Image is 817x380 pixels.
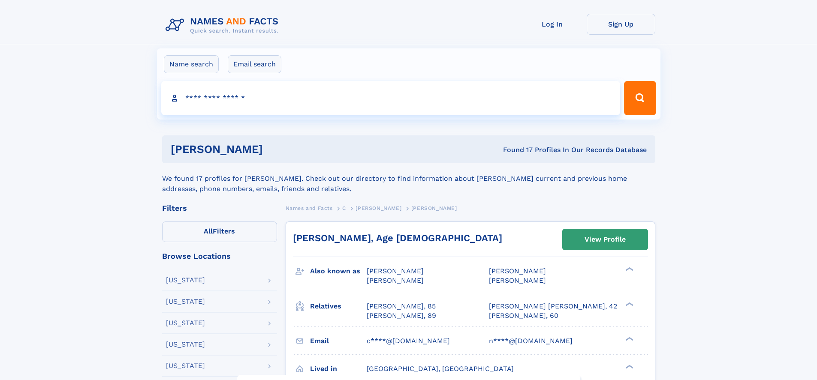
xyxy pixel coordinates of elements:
div: [US_STATE] [166,277,205,284]
span: [PERSON_NAME] [367,276,424,284]
span: [PERSON_NAME] [411,205,457,211]
h3: Email [310,334,367,348]
a: View Profile [563,229,648,250]
a: [PERSON_NAME], 89 [367,311,436,320]
h3: Relatives [310,299,367,314]
label: Filters [162,221,277,242]
label: Name search [164,55,219,73]
div: ❯ [624,301,634,307]
div: [US_STATE] [166,362,205,369]
a: C [342,203,346,213]
a: [PERSON_NAME], 85 [367,302,436,311]
div: ❯ [624,364,634,369]
span: [PERSON_NAME] [356,205,401,211]
img: Logo Names and Facts [162,14,286,37]
input: search input [161,81,621,115]
div: [US_STATE] [166,320,205,326]
h3: Lived in [310,362,367,376]
div: Browse Locations [162,252,277,260]
a: [PERSON_NAME] [PERSON_NAME], 42 [489,302,617,311]
div: We found 17 profiles for [PERSON_NAME]. Check out our directory to find information about [PERSON... [162,163,655,194]
div: View Profile [585,230,626,249]
a: Sign Up [587,14,655,35]
div: Filters [162,204,277,212]
a: Log In [518,14,587,35]
h3: Also known as [310,264,367,278]
a: [PERSON_NAME], Age [DEMOGRAPHIC_DATA] [293,233,502,243]
div: ❯ [624,336,634,341]
span: [GEOGRAPHIC_DATA], [GEOGRAPHIC_DATA] [367,365,514,373]
h1: [PERSON_NAME] [171,144,383,155]
button: Search Button [624,81,656,115]
a: [PERSON_NAME], 60 [489,311,558,320]
div: Found 17 Profiles In Our Records Database [383,145,647,155]
a: Names and Facts [286,203,333,213]
span: [PERSON_NAME] [489,276,546,284]
div: [US_STATE] [166,341,205,348]
span: All [204,227,213,235]
label: Email search [228,55,281,73]
a: [PERSON_NAME] [356,203,401,213]
span: [PERSON_NAME] [489,267,546,275]
div: [US_STATE] [166,298,205,305]
div: ❯ [624,266,634,272]
span: [PERSON_NAME] [367,267,424,275]
span: C [342,205,346,211]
